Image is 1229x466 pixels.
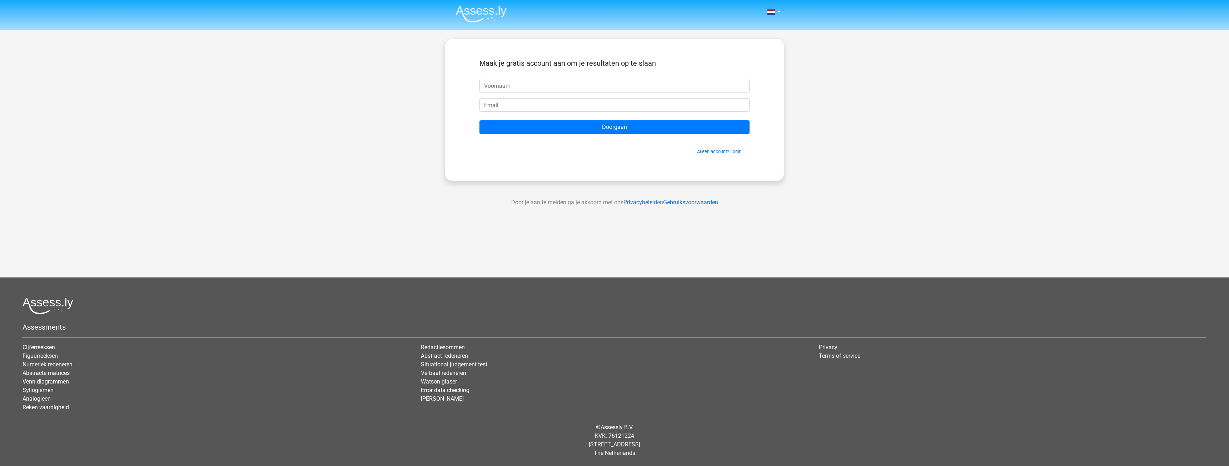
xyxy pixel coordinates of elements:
[23,404,69,411] a: Reken vaardigheid
[479,59,750,67] h5: Maak je gratis account aan om je resultaten op te slaan
[23,297,73,314] img: Assessly logo
[421,370,466,376] a: Verbaal redeneren
[421,387,469,394] a: Error data checking
[623,199,657,206] a: Privacybeleid
[819,344,837,351] a: Privacy
[456,6,507,22] img: Assessly
[23,323,1206,331] h5: Assessments
[23,370,70,376] a: Abstracte matrices
[421,352,468,359] a: Abstract redeneren
[23,395,51,402] a: Analogieen
[23,387,54,394] a: Syllogismen
[421,361,487,368] a: Situational judgement test
[819,352,860,359] a: Terms of service
[23,361,73,368] a: Numeriek redeneren
[421,378,457,385] a: Watson glaser
[23,352,58,359] a: Figuurreeksen
[421,395,464,402] a: [PERSON_NAME]
[663,199,718,206] a: Gebruiksvoorwaarden
[697,149,741,154] a: Al een account? Login
[17,417,1212,463] div: © KVK: 76121224 [STREET_ADDRESS] The Netherlands
[23,378,69,385] a: Venn diagrammen
[479,79,750,92] input: Voornaam
[479,120,750,134] input: Doorgaan
[23,344,55,351] a: Cijferreeksen
[421,344,465,351] a: Redactiesommen
[479,98,750,112] input: Email
[601,424,633,431] a: Assessly B.V.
